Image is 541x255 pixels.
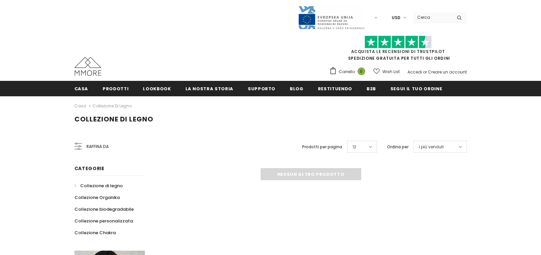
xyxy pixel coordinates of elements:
[248,81,275,96] a: supporto
[339,68,355,75] span: Carrello
[74,227,116,239] a: Collezione Chakra
[74,194,120,201] span: Collezione Organika
[103,86,128,92] span: Prodotti
[143,86,171,92] span: Lookbook
[408,69,422,75] a: Accedi
[382,68,400,75] span: Wish List
[248,86,275,92] span: supporto
[351,49,445,54] a: Acquista le recensioni di TrustPilot
[423,69,427,75] span: or
[74,215,133,227] a: Collezione personalizzata
[387,144,409,150] label: Ordina per
[87,143,109,150] span: Raffina da
[318,81,352,96] a: Restituendo
[290,81,304,96] a: Blog
[74,203,134,215] a: Collezione biodegradabile
[419,144,444,150] span: I più venduti
[413,12,452,22] input: Search Site
[290,86,304,92] span: Blog
[74,114,153,124] span: Collezione di legno
[358,67,365,75] span: 0
[74,57,101,76] img: Casi MMORE
[390,86,442,92] span: Segui il tuo ordine
[93,103,132,109] a: Collezione di legno
[329,39,467,61] span: SPEDIZIONE GRATUITA PER TUTTI GLI ORDINI
[74,86,89,92] span: Casa
[298,14,365,20] a: Javni Razpis
[390,81,442,96] a: Segui il tuo ordine
[373,66,400,78] a: Wish List
[80,183,123,189] span: Collezione di legno
[74,192,120,203] a: Collezione Organika
[74,206,134,212] span: Collezione biodegradabile
[74,229,116,236] span: Collezione Chakra
[74,165,105,172] span: Categorie
[185,81,233,96] a: La nostra storia
[302,144,342,150] label: Prodotti per pagina
[353,144,356,150] span: 12
[74,102,86,110] a: Casa
[74,180,123,192] a: Collezione di legno
[74,81,89,96] a: Casa
[74,218,133,224] span: Collezione personalizzata
[428,69,467,75] a: Creare un account
[185,86,233,92] span: La nostra storia
[367,81,376,96] a: B2B
[318,86,352,92] span: Restituendo
[298,5,365,30] img: Javni Razpis
[103,81,128,96] a: Prodotti
[365,36,432,49] img: Fidati di Pilot Stars
[143,81,171,96] a: Lookbook
[392,14,400,21] span: USD
[329,67,369,77] a: Carrello 0
[367,86,376,92] span: B2B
